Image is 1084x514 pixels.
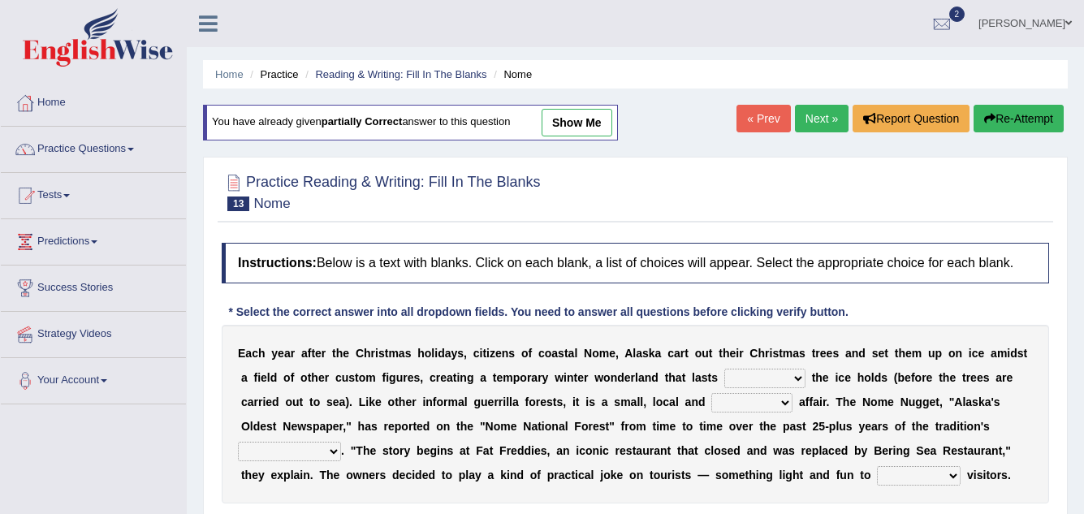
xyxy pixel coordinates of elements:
[729,347,736,360] b: e
[222,304,855,321] div: * Select the correct answer into all dropdown fields. You need to answer all questions before cli...
[438,347,445,360] b: d
[284,347,291,360] b: a
[995,371,1002,384] b: a
[667,347,674,360] b: c
[723,347,730,360] b: h
[333,395,339,408] b: e
[412,395,416,408] b: r
[736,105,790,132] a: « Prev
[359,395,366,408] b: L
[291,347,295,360] b: r
[637,395,640,408] b: l
[614,395,620,408] b: s
[245,347,252,360] b: a
[422,395,425,408] b: i
[385,347,389,360] b: t
[440,371,447,384] b: e
[238,347,245,360] b: E
[636,347,642,360] b: a
[253,371,257,384] b: f
[315,347,322,360] b: e
[656,395,663,408] b: o
[499,395,503,408] b: r
[739,347,743,360] b: r
[592,347,599,360] b: o
[270,371,278,384] b: d
[349,395,352,408] b: .
[300,371,308,384] b: o
[812,371,816,384] b: t
[584,371,588,384] b: r
[563,395,566,408] b: ,
[651,371,659,384] b: d
[486,347,490,360] b: i
[525,395,529,408] b: f
[852,347,859,360] b: n
[408,371,414,384] b: e
[615,347,619,360] b: ,
[749,347,758,360] b: C
[222,171,541,211] h2: Practice Reading & Writing: Fill In The Blanks
[609,347,615,360] b: e
[708,371,712,384] b: t
[631,371,635,384] b: r
[815,371,823,384] b: h
[792,347,799,360] b: a
[881,371,887,384] b: s
[292,395,300,408] b: u
[285,395,292,408] b: o
[531,371,538,384] b: a
[502,347,509,360] b: n
[457,347,464,360] b: s
[567,371,574,384] b: n
[912,347,922,360] b: m
[315,68,486,80] a: Reading & Writing: Fill In The Blanks
[695,347,702,360] b: o
[962,371,966,384] b: t
[1,266,186,306] a: Success Stories
[620,395,630,408] b: m
[425,395,433,408] b: n
[895,347,899,360] b: t
[365,371,375,384] b: m
[443,395,447,408] b: r
[508,347,515,360] b: s
[719,347,723,360] b: t
[1007,347,1010,360] b: i
[345,395,349,408] b: )
[915,371,922,384] b: o
[1007,371,1013,384] b: e
[871,371,875,384] b: l
[983,371,990,384] b: s
[844,371,851,384] b: e
[513,371,520,384] b: p
[935,347,943,360] b: p
[399,347,405,360] b: a
[262,395,266,408] b: i
[464,347,467,360] b: ,
[448,395,458,408] b: m
[545,347,552,360] b: o
[1,312,186,352] a: Strategy Videos
[359,371,366,384] b: o
[617,371,624,384] b: d
[447,371,453,384] b: a
[467,371,474,384] b: g
[680,347,685,360] b: r
[835,371,838,384] b: i
[488,395,494,408] b: e
[405,347,412,360] b: s
[403,371,407,384] b: r
[425,347,432,360] b: o
[512,395,519,408] b: a
[1017,347,1024,360] b: s
[386,371,389,384] b: i
[926,371,933,384] b: e
[812,347,816,360] b: t
[355,371,359,384] b: t
[898,347,905,360] b: h
[631,395,637,408] b: a
[395,395,399,408] b: t
[922,371,926,384] b: r
[584,347,592,360] b: N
